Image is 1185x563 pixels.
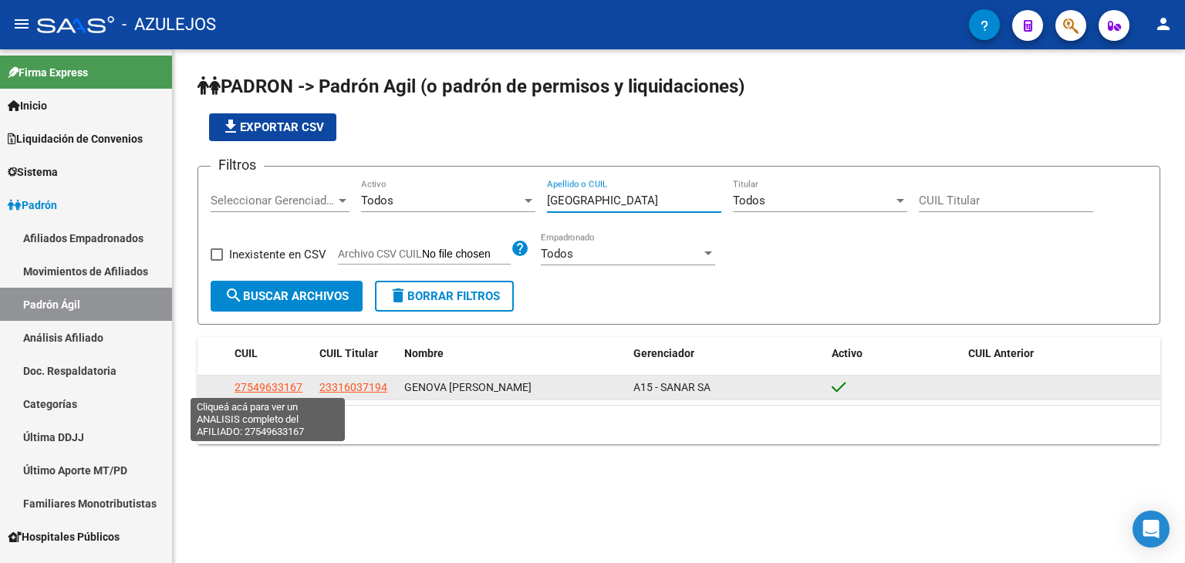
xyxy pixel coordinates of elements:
span: Archivo CSV CUIL [338,248,422,260]
button: Borrar Filtros [375,281,514,312]
datatable-header-cell: CUIL Titular [313,337,398,370]
span: CUIL [235,347,258,359]
span: Buscar Archivos [225,289,349,303]
span: A15 - SANAR SA [633,381,711,393]
span: Firma Express [8,64,88,81]
span: Todos [541,247,573,261]
span: Gerenciador [633,347,694,359]
span: Exportar CSV [221,120,324,134]
span: 27549633167 [235,381,302,393]
mat-icon: help [511,239,529,258]
span: Liquidación de Convenios [8,130,143,147]
mat-icon: file_download [221,117,240,136]
h3: Filtros [211,154,264,176]
mat-icon: person [1154,15,1173,33]
span: GENOVA [PERSON_NAME] [404,381,532,393]
span: Inexistente en CSV [229,245,326,264]
datatable-header-cell: CUIL [228,337,313,370]
span: CUIL Anterior [968,347,1034,359]
span: Todos [361,194,393,207]
mat-icon: search [225,286,243,305]
span: Borrar Filtros [389,289,500,303]
div: Open Intercom Messenger [1133,511,1170,548]
input: Archivo CSV CUIL [422,248,511,261]
span: 23316037194 [319,381,387,393]
button: Buscar Archivos [211,281,363,312]
span: Hospitales Públicos [8,528,120,545]
datatable-header-cell: CUIL Anterior [962,337,1160,370]
span: Nombre [404,347,444,359]
span: - AZULEJOS [122,8,216,42]
span: Padrón [8,197,57,214]
span: Todos [733,194,765,207]
span: Seleccionar Gerenciador [211,194,336,207]
span: Activo [832,347,863,359]
button: Exportar CSV [209,113,336,141]
span: PADRON -> Padrón Agil (o padrón de permisos y liquidaciones) [197,76,744,97]
datatable-header-cell: Activo [825,337,962,370]
span: Inicio [8,97,47,114]
mat-icon: menu [12,15,31,33]
datatable-header-cell: Nombre [398,337,627,370]
span: CUIL Titular [319,347,378,359]
div: 1 total [197,406,1160,444]
mat-icon: delete [389,286,407,305]
span: Sistema [8,164,58,180]
datatable-header-cell: Gerenciador [627,337,825,370]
